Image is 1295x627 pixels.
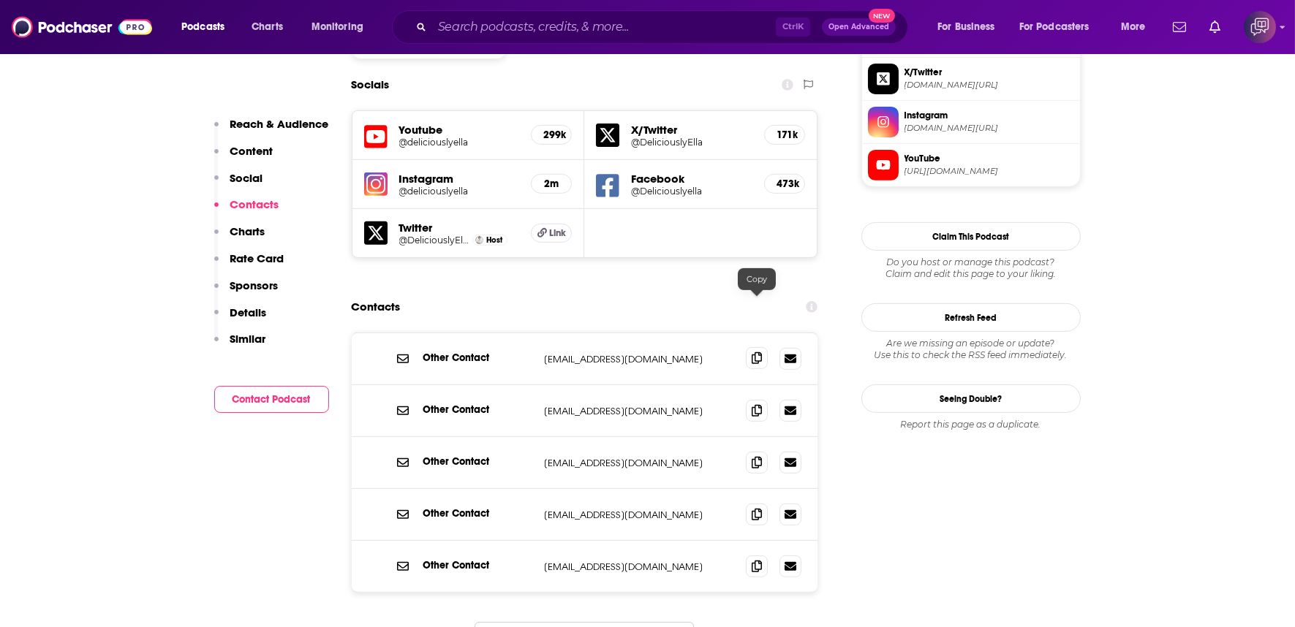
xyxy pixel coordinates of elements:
[312,17,363,37] span: Monitoring
[214,386,329,413] button: Contact Podcast
[776,18,810,37] span: Ctrl K
[399,172,520,186] h5: Instagram
[399,186,520,197] a: @deliciouslyella
[1121,17,1146,37] span: More
[230,197,279,211] p: Contacts
[905,123,1074,134] span: instagram.com/deliciouslyella
[531,224,572,243] a: Link
[905,66,1074,79] span: X/Twitter
[423,351,533,364] p: Other Contact
[214,197,279,224] button: Contacts
[868,64,1074,94] a: X/Twitter[DOMAIN_NAME][URL]
[12,13,152,41] img: Podchaser - Follow, Share and Rate Podcasts
[927,15,1013,39] button: open menu
[406,10,922,44] div: Search podcasts, credits, & more...
[230,305,267,319] p: Details
[423,403,533,416] p: Other Contact
[423,455,533,468] p: Other Contact
[352,71,390,99] h2: Socials
[868,107,1074,137] a: Instagram[DOMAIN_NAME][URL]
[631,172,752,186] h5: Facebook
[822,18,896,36] button: Open AdvancedNew
[543,178,559,190] h5: 2m
[905,152,1074,165] span: YouTube
[423,507,533,520] p: Other Contact
[214,332,266,359] button: Similar
[1204,15,1226,39] a: Show notifications dropdown
[861,256,1081,268] span: Do you host or manage this podcast?
[1244,11,1276,43] button: Show profile menu
[214,144,273,171] button: Content
[301,15,382,39] button: open menu
[869,9,895,23] span: New
[252,17,283,37] span: Charts
[214,278,279,305] button: Sponsors
[545,405,735,417] p: [EMAIL_ADDRESS][DOMAIN_NAME]
[545,560,735,573] p: [EMAIL_ADDRESS][DOMAIN_NAME]
[937,17,995,37] span: For Business
[1111,15,1164,39] button: open menu
[543,129,559,141] h5: 299k
[1244,11,1276,43] span: Logged in as corioliscompany
[549,227,566,239] span: Link
[545,509,735,521] p: [EMAIL_ADDRESS][DOMAIN_NAME]
[631,123,752,137] h5: X/Twitter
[230,332,266,346] p: Similar
[738,268,776,290] div: Copy
[777,129,793,141] h5: 171k
[423,559,533,571] p: Other Contact
[399,235,469,246] a: @DeliciouslyElla
[861,338,1081,361] div: Are we missing an episode or update? Use this to check the RSS feed immediately.
[1244,11,1276,43] img: User Profile
[399,221,520,235] h5: Twitter
[861,222,1081,251] button: Claim This Podcast
[545,457,735,469] p: [EMAIL_ADDRESS][DOMAIN_NAME]
[868,150,1074,180] a: YouTube[URL][DOMAIN_NAME]
[242,15,292,39] a: Charts
[214,251,284,278] button: Rate Card
[230,171,263,185] p: Social
[905,166,1074,177] span: https://www.youtube.com/@deliciouslyella
[214,117,329,144] button: Reach & Audience
[171,15,243,39] button: open menu
[475,236,483,244] img: Ella Mills
[399,137,520,148] a: @deliciouslyella
[1019,17,1090,37] span: For Podcasters
[399,123,520,137] h5: Youtube
[230,278,279,292] p: Sponsors
[181,17,224,37] span: Podcasts
[861,384,1081,413] a: Seeing Double?
[1167,15,1192,39] a: Show notifications dropdown
[631,186,752,197] a: @Deliciouslyella
[777,178,793,190] h5: 473k
[861,419,1081,430] div: Report this page as a duplicate.
[230,117,329,131] p: Reach & Audience
[861,256,1081,280] div: Claim and edit this page to your liking.
[432,15,776,39] input: Search podcasts, credits, & more...
[214,224,265,251] button: Charts
[364,172,388,196] img: iconImage
[230,224,265,238] p: Charts
[352,293,401,321] h2: Contacts
[828,23,889,31] span: Open Advanced
[631,137,752,148] a: @DeliciouslyElla
[1010,15,1111,39] button: open menu
[230,144,273,158] p: Content
[545,353,735,365] p: [EMAIL_ADDRESS][DOMAIN_NAME]
[486,235,502,245] span: Host
[861,303,1081,332] button: Refresh Feed
[214,171,263,198] button: Social
[905,109,1074,122] span: Instagram
[214,305,267,332] button: Details
[905,80,1074,91] span: twitter.com/DeliciouslyElla
[230,251,284,265] p: Rate Card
